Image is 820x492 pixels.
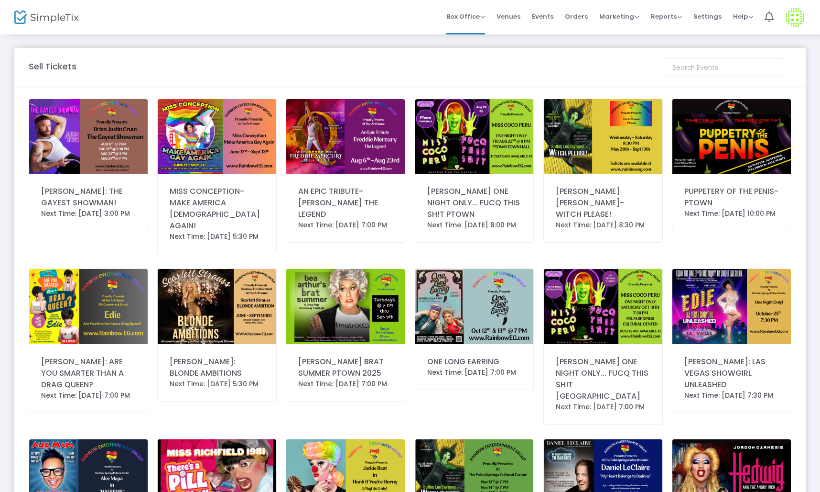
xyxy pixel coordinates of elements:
[415,99,534,174] img: MISSCOCOPERUsimpkletix.png
[544,99,662,174] img: 638733503334049830suttontixticket.png
[427,186,522,220] div: [PERSON_NAME] ONE NIGHT ONLY... FUCQ THIS SH!T PTOWN
[29,99,148,174] img: BJC750x472px750x472px.png
[29,60,76,73] m-panel-title: Sell Tickets
[684,356,779,391] div: [PERSON_NAME]: LAS VEGAS SHOWGIRL UNLEASHED
[684,186,779,209] div: PUPPETERY OF THE PENIS- PTOWN
[29,269,148,344] img: 638822200150852901Untitled750x472px.png
[651,12,682,21] span: Reports
[170,356,264,379] div: [PERSON_NAME]: BLONDE AMBITIONS
[41,356,136,391] div: [PERSON_NAME]: ARE YOU SMARTER THAN A DRAG QUEEN?
[684,391,779,401] div: Next Time: [DATE] 7:30 PM
[415,269,534,344] img: ProudlyPresents.png
[41,391,136,401] div: Next Time: [DATE] 7:00 PM
[298,356,393,379] div: [PERSON_NAME] BRAT SUMMER PTOWN 2025
[298,379,393,389] div: Next Time: [DATE] 7:00 PM
[733,12,753,21] span: Help
[170,232,264,242] div: Next Time: [DATE] 5:30 PM
[41,209,136,219] div: Next Time: [DATE] 3:00 PM
[446,12,485,21] span: Box Office
[684,209,779,219] div: Next Time: [DATE] 10:00 PM
[556,356,650,402] div: [PERSON_NAME] ONE NIGHT ONLY... FUCQ THIS SH!T [GEOGRAPHIC_DATA]
[556,402,650,412] div: Next Time: [DATE] 7:00 PM
[170,186,264,232] div: MISS CONCEPTION- MAKE AMERICA [DEMOGRAPHIC_DATA] AGAIN!
[298,186,393,220] div: AN EPIC TRIBUTE- [PERSON_NAME] THE LEGEND
[565,4,588,29] span: Orders
[599,12,639,21] span: Marketing
[556,220,650,230] div: Next Time: [DATE] 8:30 PM
[532,4,553,29] span: Events
[427,220,522,230] div: Next Time: [DATE] 8:00 PM
[672,99,791,174] img: 638737190253310298Puppetryofpenissimpletix.png
[427,368,522,378] div: Next Time: [DATE] 7:00 PM
[556,186,650,220] div: [PERSON_NAME] [PERSON_NAME]- WITCH PLEASE!
[298,220,393,230] div: Next Time: [DATE] 7:00 PM
[158,269,276,344] img: SCARLETTSTRAUSSSMPLETIX.png
[544,269,662,344] img: 638875121788284926MISSCOCOPERUPALMSPRINGSsimpkletix.png
[158,99,276,174] img: 638790635282210713misscsimpletix.png
[170,379,264,389] div: Next Time: [DATE] 5:30 PM
[427,356,522,368] div: ONE LONG EARRING
[286,99,405,174] img: FreddiMercury24x36750x472px.png
[672,269,791,344] img: ediesimpletixps.png
[693,4,722,29] span: Settings
[665,58,784,77] input: Search Events
[41,186,136,209] div: [PERSON_NAME]: THE GAYEST SHOWMAN!
[286,269,405,344] img: 638876077292617353Untitleddesign.png
[496,4,520,29] span: Venues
